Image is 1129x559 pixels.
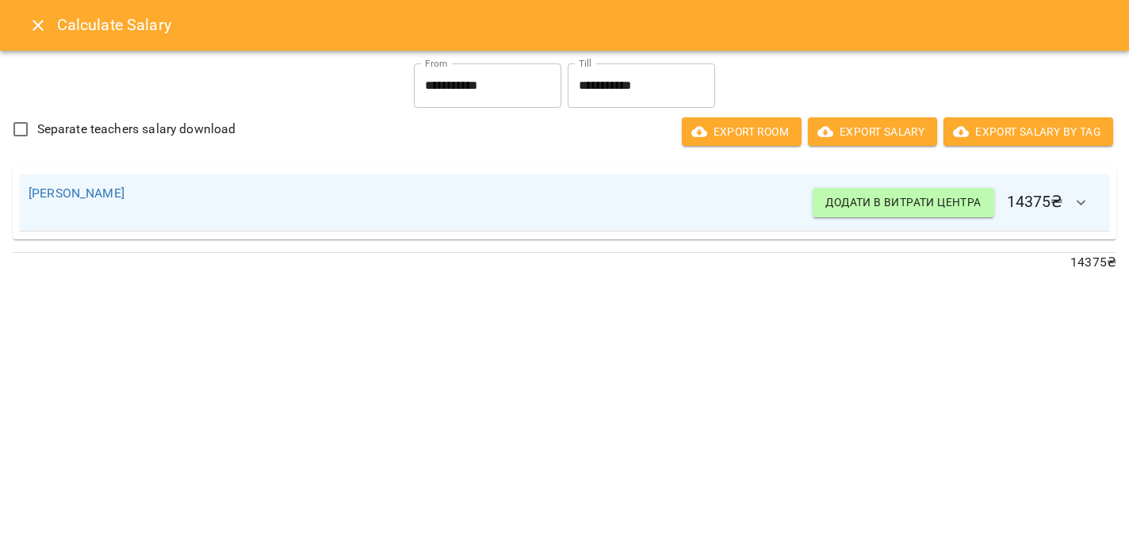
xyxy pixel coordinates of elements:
button: Close [19,6,57,44]
span: Додати в витрати центра [825,193,981,212]
button: Export Salary by Tag [943,117,1113,146]
h6: 14375 ₴ [813,184,1100,222]
span: Export Salary [821,122,924,141]
h6: Calculate Salary [57,13,1110,37]
p: 14375 ₴ [13,253,1116,272]
button: Додати в витрати центра [813,188,993,216]
button: Export room [682,117,802,146]
span: Export Salary by Tag [956,122,1100,141]
a: [PERSON_NAME] [29,186,124,201]
span: Separate teachers salary download [37,120,236,139]
button: Export Salary [808,117,937,146]
span: Export room [695,122,789,141]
